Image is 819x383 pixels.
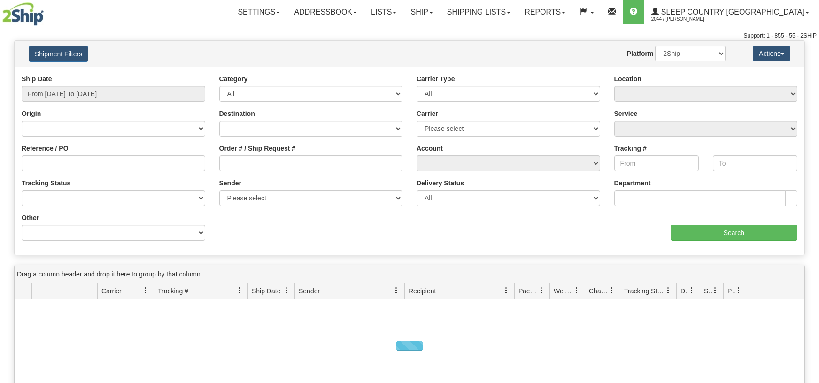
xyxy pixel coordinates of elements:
[614,178,651,188] label: Department
[753,46,790,61] button: Actions
[22,178,70,188] label: Tracking Status
[671,225,797,241] input: Search
[624,286,665,296] span: Tracking Status
[498,283,514,299] a: Recipient filter column settings
[533,283,549,299] a: Packages filter column settings
[219,144,296,153] label: Order # / Ship Request #
[417,74,455,84] label: Carrier Type
[252,286,280,296] span: Ship Date
[684,283,700,299] a: Delivery Status filter column settings
[388,283,404,299] a: Sender filter column settings
[22,109,41,118] label: Origin
[680,286,688,296] span: Delivery Status
[644,0,816,24] a: Sleep Country [GEOGRAPHIC_DATA] 2044 / [PERSON_NAME]
[651,15,722,24] span: 2044 / [PERSON_NAME]
[704,286,712,296] span: Shipment Issues
[158,286,188,296] span: Tracking #
[660,283,676,299] a: Tracking Status filter column settings
[614,74,641,84] label: Location
[219,74,248,84] label: Category
[614,155,699,171] input: From
[278,283,294,299] a: Ship Date filter column settings
[440,0,518,24] a: Shipping lists
[219,178,241,188] label: Sender
[707,283,723,299] a: Shipment Issues filter column settings
[29,46,88,62] button: Shipment Filters
[364,0,403,24] a: Lists
[614,109,638,118] label: Service
[589,286,609,296] span: Charge
[604,283,620,299] a: Charge filter column settings
[627,49,654,58] label: Platform
[138,283,154,299] a: Carrier filter column settings
[731,283,747,299] a: Pickup Status filter column settings
[287,0,364,24] a: Addressbook
[2,32,817,40] div: Support: 1 - 855 - 55 - 2SHIP
[22,74,52,84] label: Ship Date
[518,286,538,296] span: Packages
[797,144,818,239] iframe: chat widget
[232,283,247,299] a: Tracking # filter column settings
[409,286,436,296] span: Recipient
[659,8,804,16] span: Sleep Country [GEOGRAPHIC_DATA]
[417,144,443,153] label: Account
[101,286,122,296] span: Carrier
[569,283,585,299] a: Weight filter column settings
[299,286,320,296] span: Sender
[614,144,647,153] label: Tracking #
[727,286,735,296] span: Pickup Status
[417,109,438,118] label: Carrier
[219,109,255,118] label: Destination
[15,265,804,283] div: grid grouping header
[231,0,287,24] a: Settings
[2,2,44,26] img: logo2044.jpg
[518,0,572,24] a: Reports
[22,144,69,153] label: Reference / PO
[403,0,440,24] a: Ship
[554,286,573,296] span: Weight
[713,155,797,171] input: To
[22,213,39,222] label: Other
[417,178,464,188] label: Delivery Status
